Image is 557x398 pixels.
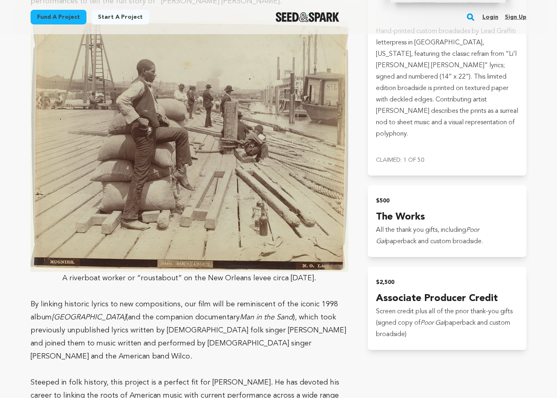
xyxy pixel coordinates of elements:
span: paperback and custom broadside. [386,238,483,245]
span: All the thank you gifts, including [376,227,466,233]
span: Hand-printed custom broadsides by Lead Graffiti letterpress in [GEOGRAPHIC_DATA], [US_STATE], fea... [376,28,518,137]
a: Fund a project [31,10,86,24]
img: AD_4nXd4jnV-1hw6NirH-6uvvOVhvApAgWGFh23iGgD3LjjMb__zGtP9GJYqbtMl4fqdNtXW_zooHtdMV5JQIgGzq_0eb5kvz... [31,21,348,272]
span: (and the companion documentary [126,314,240,321]
h4: The works [376,210,518,224]
span: By linking historic lyrics to new compositions, our film will be reminiscent of the iconic 1998 a... [31,301,338,321]
img: Seed&Spark Logo Dark Mode [276,12,340,22]
em: Poor Gal [420,320,445,326]
h2: $500 [376,195,518,207]
span: Screen credit plus all of the prior thank-you gifts (signed copy of [376,308,513,326]
h2: $2,500 [376,277,518,288]
a: Login [482,11,498,24]
a: Start a project [91,10,149,24]
em: Poor Gal [376,227,479,245]
p: Claimed: 1 of 50 [376,154,518,166]
a: Seed&Spark Homepage [276,12,340,22]
button: $500 The works All the thank you gifts, includingPoor Galpaperback and custom broadside. [368,185,526,257]
button: $2,500 Associate producer credit Screen credit plus all of the prior thank-you gifts (signed copy... [368,267,526,350]
em: Man in the Sand [240,314,293,321]
span: paperback and custom broadside) [376,320,510,338]
span: A riverboat worker or “roustabout” on the New Orleans levee circa [DATE]. [62,275,316,282]
em: [GEOGRAPHIC_DATA] [52,314,126,321]
h4: Associate producer credit [376,291,518,306]
a: Sign up [505,11,526,24]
